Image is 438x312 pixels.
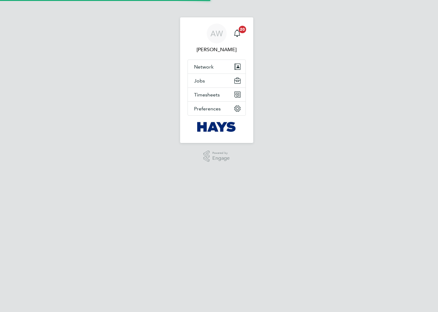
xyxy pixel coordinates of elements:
[210,29,223,38] span: AW
[194,92,220,98] span: Timesheets
[194,106,221,112] span: Preferences
[188,102,246,115] button: Preferences
[194,78,205,84] span: Jobs
[188,60,246,74] button: Network
[188,88,246,101] button: Timesheets
[231,24,243,43] a: 20
[212,156,230,161] span: Engage
[197,122,236,132] img: hays-logo-retina.png
[180,17,253,143] nav: Main navigation
[194,64,214,70] span: Network
[188,122,246,132] a: Go to home page
[188,24,246,53] a: AW[PERSON_NAME]
[203,150,230,162] a: Powered byEngage
[188,46,246,53] span: Alan Watts
[239,26,246,33] span: 20
[188,74,246,87] button: Jobs
[212,150,230,156] span: Powered by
